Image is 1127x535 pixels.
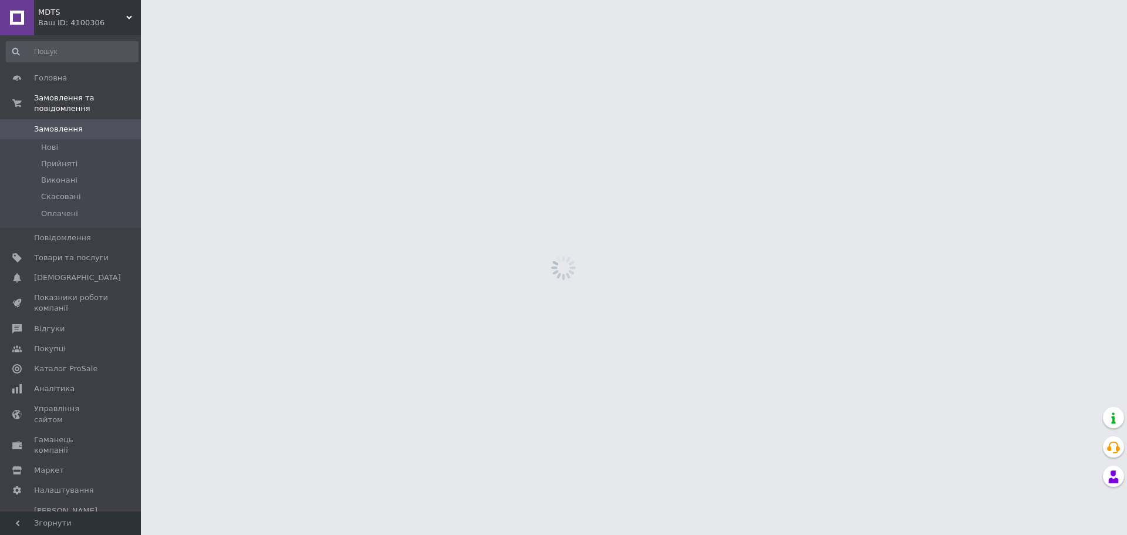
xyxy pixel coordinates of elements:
span: [DEMOGRAPHIC_DATA] [34,272,121,283]
span: Налаштування [34,485,94,496]
span: Головна [34,73,67,83]
span: Прийняті [41,159,77,169]
span: Замовлення та повідомлення [34,93,141,114]
span: Аналітика [34,383,75,394]
span: Гаманець компанії [34,435,109,456]
span: Оплачені [41,208,78,219]
span: Виконані [41,175,77,186]
span: Покупці [34,344,66,354]
input: Пошук [6,41,139,62]
span: Скасовані [41,191,81,202]
span: Показники роботи компанії [34,292,109,314]
span: Повідомлення [34,233,91,243]
span: MDTS [38,7,126,18]
span: Управління сайтом [34,403,109,425]
span: Замовлення [34,124,83,134]
span: Маркет [34,465,64,476]
div: Ваш ID: 4100306 [38,18,141,28]
span: Відгуки [34,324,65,334]
span: Каталог ProSale [34,364,97,374]
span: Товари та послуги [34,253,109,263]
span: Нові [41,142,58,153]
